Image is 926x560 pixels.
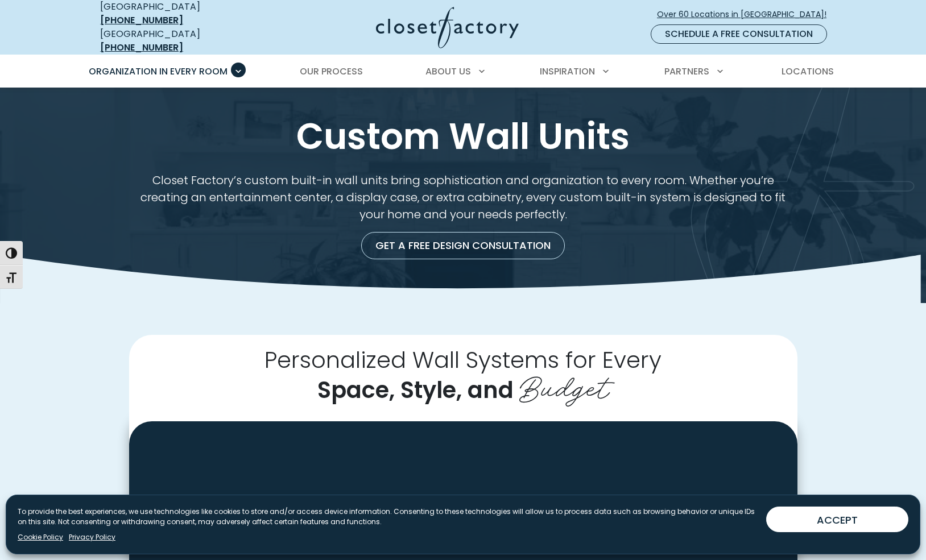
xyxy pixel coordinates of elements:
p: To provide the best experiences, we use technologies like cookies to store and/or access device i... [18,507,757,527]
div: [GEOGRAPHIC_DATA] [100,27,265,55]
span: Space, Style, and [317,374,514,406]
a: Privacy Policy [69,532,115,542]
a: Schedule a Free Consultation [651,24,827,44]
button: ACCEPT [766,507,908,532]
h1: Custom Wall Units [98,115,828,158]
a: Cookie Policy [18,532,63,542]
a: [PHONE_NUMBER] [100,41,183,54]
span: Budget [519,362,609,408]
span: About Us [425,65,471,78]
span: Organization in Every Room [89,65,228,78]
a: [PHONE_NUMBER] [100,14,183,27]
span: Partners [664,65,709,78]
nav: Primary Menu [81,56,845,88]
img: Closet Factory Logo [376,7,519,48]
span: Our Process [300,65,363,78]
span: Inspiration [540,65,595,78]
span: Personalized Wall Systems for Every [264,344,662,376]
span: Over 60 Locations in [GEOGRAPHIC_DATA]! [657,9,836,20]
a: Get a Free Design Consultation [361,232,565,259]
p: Closet Factory’s custom built-in wall units bring sophistication and organization to every room. ... [129,172,797,223]
span: Locations [782,65,834,78]
a: Over 60 Locations in [GEOGRAPHIC_DATA]! [656,5,836,24]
